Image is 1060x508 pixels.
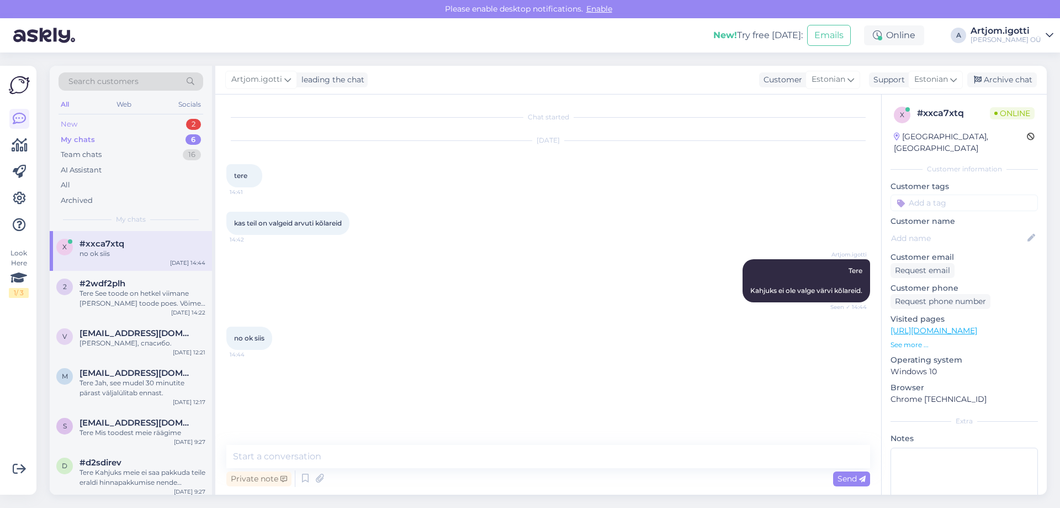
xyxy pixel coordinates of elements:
div: Request email [891,263,955,278]
span: Estonian [812,74,845,86]
div: 6 [185,134,201,145]
div: [DATE] 12:17 [173,398,205,406]
div: Private note [226,472,291,486]
span: x [62,243,67,251]
span: signelepaste@gmail.com [79,418,194,428]
span: Estonian [914,74,948,86]
b: New! [713,30,737,40]
div: Request phone number [891,294,990,309]
div: Online [864,25,924,45]
div: [DATE] 14:44 [170,259,205,267]
a: Artjom.igotti[PERSON_NAME] OÜ [971,27,1053,44]
a: [URL][DOMAIN_NAME] [891,326,977,336]
p: Visited pages [891,313,1038,325]
span: Enable [583,4,616,14]
div: AI Assistant [61,165,102,176]
div: Archived [61,195,93,206]
img: Askly Logo [9,75,30,96]
span: no ok siis [234,334,264,342]
div: [PERSON_NAME] OÜ [971,35,1041,44]
div: no ok siis [79,249,205,259]
span: #2wdf2plh [79,279,125,289]
span: s [63,422,67,430]
p: Chrome [TECHNICAL_ID] [891,394,1038,405]
span: d [62,462,67,470]
span: x [900,111,904,119]
div: New [61,119,77,130]
div: Tere Jah, see mudel 30 minutite pärast väljalülitab ennast. [79,378,205,398]
p: Customer phone [891,282,1038,294]
div: Tere Kahjuks meie ei saa pakkuda teile eraldi hinnapakkumise nende toodetele. [79,468,205,488]
span: v.slyozkina@gmail.com [79,328,194,338]
div: Archive chat [967,72,1037,87]
span: v [62,332,67,341]
span: Seen ✓ 14:44 [825,303,867,311]
span: 14:41 [230,188,271,196]
span: #d2sdirev [79,458,121,468]
p: Browser [891,382,1038,394]
div: Chat started [226,112,870,122]
div: Web [114,97,134,112]
span: My chats [116,214,146,224]
div: # xxca7xtq [917,107,990,120]
span: 2 [63,282,67,291]
div: Try free [DATE]: [713,29,803,42]
div: Artjom.igotti [971,27,1041,35]
div: Support [869,74,905,86]
span: 14:42 [230,235,271,244]
div: Customer [759,74,802,86]
div: Customer information [891,164,1038,174]
input: Add a tag [891,195,1038,211]
span: Artjom.igotti [231,74,282,86]
p: Operating system [891,354,1038,366]
span: m [62,372,68,380]
div: 1 / 3 [9,288,29,298]
div: Tere See toode on hetkel viimane [PERSON_NAME] toode poes. Võime pakkud -5%, kui teile sobib. [79,289,205,308]
div: My chats [61,134,95,145]
span: kas teil on valgeid arvuti kõlareid [234,219,342,227]
span: marika.kutser@rahvakultuur.ee [79,368,194,378]
div: Tere Mis toodest meie räägime [79,428,205,438]
div: 2 [186,119,201,130]
div: [DATE] 9:27 [174,488,205,496]
div: [DATE] 14:22 [171,308,205,317]
div: Look Here [9,248,29,298]
div: leading the chat [297,74,364,86]
span: Send [838,474,866,484]
input: Add name [891,232,1025,244]
div: A [951,28,966,43]
p: Notes [891,433,1038,444]
p: Windows 10 [891,366,1038,378]
div: Socials [176,97,203,112]
span: Artjom.igotti [825,250,867,259]
p: Customer email [891,252,1038,263]
span: Online [990,107,1035,119]
div: [DATE] [226,135,870,145]
span: 14:44 [230,350,271,359]
div: All [61,180,70,191]
button: Emails [807,25,851,46]
div: [GEOGRAPHIC_DATA], [GEOGRAPHIC_DATA] [894,131,1027,154]
div: [DATE] 12:21 [173,348,205,357]
p: Customer name [891,216,1038,227]
span: #xxca7xtq [79,239,124,249]
div: [PERSON_NAME], спасибо. [79,338,205,348]
span: tere [234,171,247,180]
div: 16 [183,149,201,160]
p: See more ... [891,340,1038,350]
div: All [59,97,71,112]
div: Extra [891,416,1038,426]
div: Team chats [61,149,102,160]
p: Customer tags [891,181,1038,192]
span: Search customers [68,76,139,87]
div: [DATE] 9:27 [174,438,205,446]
